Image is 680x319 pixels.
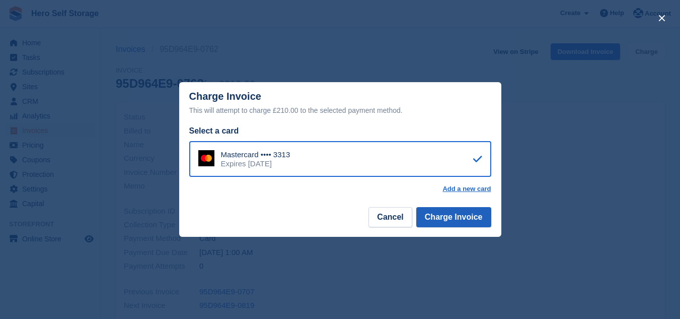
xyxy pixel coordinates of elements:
[189,91,491,116] div: Charge Invoice
[368,207,412,227] button: Cancel
[221,150,290,159] div: Mastercard •••• 3313
[198,150,214,166] img: Mastercard Logo
[654,10,670,26] button: close
[442,185,491,193] a: Add a new card
[189,125,491,137] div: Select a card
[221,159,290,168] div: Expires [DATE]
[189,104,491,116] div: This will attempt to charge £210.00 to the selected payment method.
[416,207,491,227] button: Charge Invoice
